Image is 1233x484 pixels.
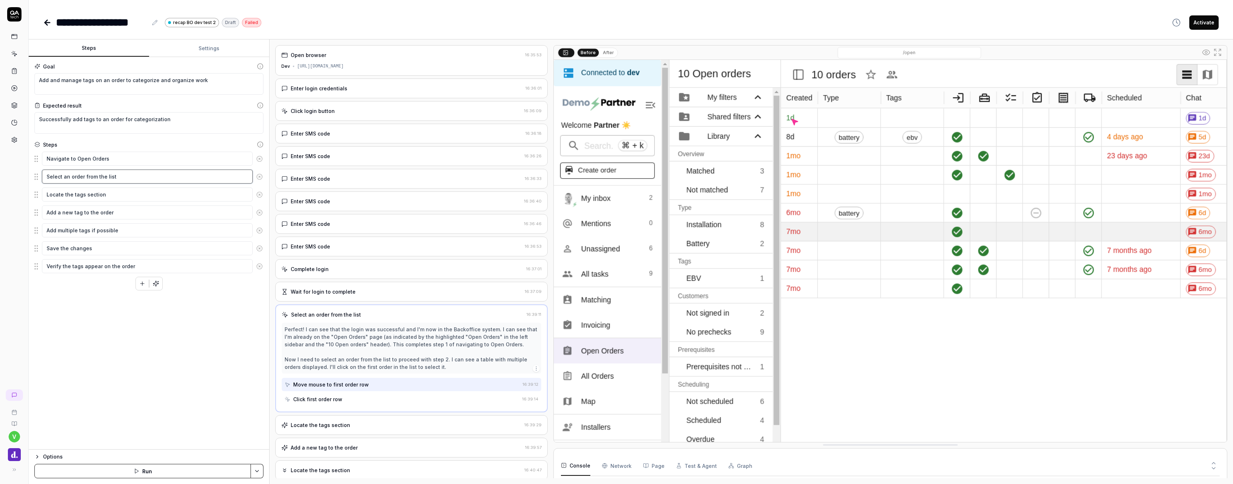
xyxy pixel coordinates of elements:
img: Done Logo [8,448,21,461]
div: Enter SMS code [291,243,330,250]
div: [URL][DOMAIN_NAME] [297,63,344,70]
time: 16:36:53 [525,244,542,249]
span: recap BO dev test 2 [173,19,216,26]
time: 16:37:01 [526,266,542,271]
div: Suggestions [34,169,263,184]
div: Open browser [291,51,326,59]
button: Page [643,456,665,476]
time: 16:40:47 [524,468,542,473]
div: Dev [281,63,290,70]
button: Remove step [253,241,266,256]
button: Activate [1189,15,1219,30]
div: Enter SMS code [291,152,330,160]
div: Suggestions [34,151,263,166]
img: Screenshot [554,60,1227,481]
button: Before [578,48,599,56]
button: Network [602,456,632,476]
button: Graph [728,456,752,476]
div: Click first order row [293,395,342,403]
time: 16:36:01 [525,86,542,91]
time: 16:39:57 [525,445,542,450]
div: Options [43,452,263,461]
button: Remove step [253,152,266,166]
div: Enter SMS code [291,175,330,182]
button: Remove step [253,170,266,184]
button: After [600,49,617,57]
button: Remove step [253,223,266,238]
time: 16:39:11 [527,312,541,317]
div: Enter SMS code [291,130,330,137]
a: Book a call with us [3,404,25,415]
div: Complete login [291,265,329,273]
div: Suggestions [34,205,263,220]
button: View version history [1168,15,1185,30]
div: Expected result [43,102,82,109]
div: Suggestions [34,259,263,274]
button: Settings [149,40,270,57]
button: Show all interative elements [1200,47,1212,58]
button: Remove step [253,205,266,220]
button: Remove step [253,188,266,202]
button: Open in full screen [1212,47,1223,58]
div: Locate the tags section [291,466,350,474]
time: 16:36:09 [524,108,542,113]
time: 16:36:18 [525,131,542,136]
time: 16:36:26 [524,153,542,158]
time: 16:36:33 [525,176,542,181]
button: Steps [29,40,149,57]
div: Select an order from the list [291,311,361,318]
time: 16:39:14 [522,397,538,402]
a: Documentation [3,415,25,427]
button: v [9,431,20,442]
time: 16:36:40 [524,199,542,204]
button: Options [34,452,263,461]
button: Done Logo [3,442,25,462]
time: 16:37:09 [525,289,542,294]
div: Click login button [291,107,335,115]
time: 16:36:46 [524,221,542,226]
button: Console [561,456,590,476]
div: Enter login credentials [291,85,347,92]
div: Enter SMS code [291,220,330,228]
div: Locate the tags section [291,421,350,429]
div: Suggestions [34,241,263,256]
time: 16:39:12 [523,382,538,387]
div: Wait for login to complete [291,288,356,295]
div: Suggestions [34,223,263,238]
div: Goal [43,63,55,70]
div: Draft [222,18,239,27]
div: Move mouse to first order row [293,381,369,388]
div: Failed [242,18,261,27]
div: Add a new tag to the order [291,444,358,451]
button: Run [34,464,251,478]
button: Test & Agent [676,456,717,476]
a: New conversation [6,389,23,401]
button: Move mouse to first order row16:39:12 [282,378,541,391]
button: Remove step [253,259,266,274]
div: Enter SMS code [291,198,330,205]
div: Steps [43,141,57,148]
div: Perfect! I can see that the login was successful and I'm now in the Backoffice system. I can see ... [285,326,538,371]
time: 16:39:29 [524,422,542,427]
a: recap BO dev test 2 [165,18,219,27]
div: Suggestions [34,187,263,202]
button: Click first order row16:39:14 [282,393,541,406]
time: 16:35:53 [525,52,542,57]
